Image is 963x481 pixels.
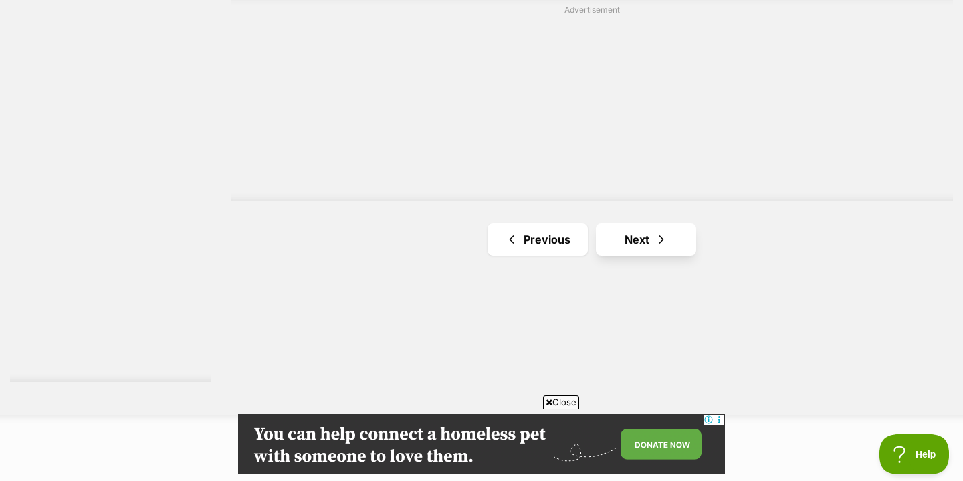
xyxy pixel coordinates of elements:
span: Close [543,395,579,409]
a: Next page [596,223,696,256]
nav: Pagination [231,223,953,256]
a: Previous page [488,223,588,256]
iframe: Advertisement [267,21,916,188]
iframe: Help Scout Beacon - Open [879,434,950,474]
iframe: Advertisement [238,414,725,474]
